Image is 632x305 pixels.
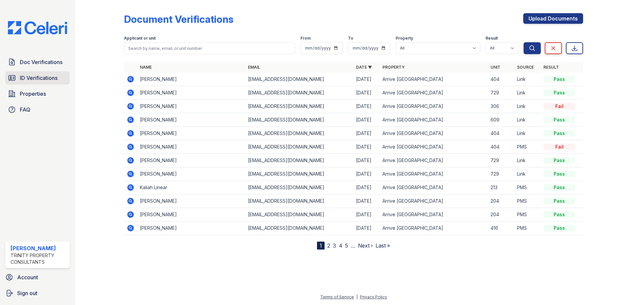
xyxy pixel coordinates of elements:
a: Sign out [3,287,72,300]
label: Property [396,36,413,41]
span: Doc Verifications [20,58,62,66]
td: PMS [514,221,541,235]
td: [EMAIL_ADDRESS][DOMAIN_NAME] [245,154,353,167]
div: Pass [543,130,575,137]
label: Result [486,36,498,41]
td: 404 [488,73,514,86]
td: 204 [488,194,514,208]
td: [DATE] [353,154,380,167]
td: PMS [514,140,541,154]
td: Link [514,100,541,113]
div: Pass [543,157,575,164]
td: 729 [488,86,514,100]
td: Link [514,127,541,140]
a: Properties [5,87,70,100]
div: Pass [543,171,575,177]
td: [EMAIL_ADDRESS][DOMAIN_NAME] [245,86,353,100]
span: ID Verifications [20,74,58,82]
td: [DATE] [353,127,380,140]
td: [PERSON_NAME] [137,154,245,167]
td: Arrive [GEOGRAPHIC_DATA] [380,167,488,181]
a: Privacy Policy [360,294,387,299]
td: [EMAIL_ADDRESS][DOMAIN_NAME] [245,208,353,221]
td: 204 [488,208,514,221]
div: Pass [543,117,575,123]
span: Properties [20,90,46,98]
td: Link [514,167,541,181]
td: 213 [488,181,514,194]
td: 729 [488,167,514,181]
td: [EMAIL_ADDRESS][DOMAIN_NAME] [245,113,353,127]
span: Sign out [17,289,37,297]
td: [PERSON_NAME] [137,140,245,154]
div: 1 [317,242,325,250]
td: Arrive [GEOGRAPHIC_DATA] [380,140,488,154]
td: Arrive [GEOGRAPHIC_DATA] [380,221,488,235]
td: PMS [514,181,541,194]
span: FAQ [20,106,30,114]
a: ID Verifications [5,71,70,85]
td: [PERSON_NAME] [137,127,245,140]
td: PMS [514,194,541,208]
a: Unit [491,65,500,70]
input: Search by name, email, or unit number [124,42,295,54]
td: [EMAIL_ADDRESS][DOMAIN_NAME] [245,221,353,235]
a: Account [3,271,72,284]
div: Pass [543,211,575,218]
td: [EMAIL_ADDRESS][DOMAIN_NAME] [245,127,353,140]
td: Link [514,86,541,100]
a: Terms of Service [320,294,354,299]
td: 729 [488,154,514,167]
td: Arrive [GEOGRAPHIC_DATA] [380,73,488,86]
td: Kaliah Linear [137,181,245,194]
a: 5 [345,242,348,249]
label: To [348,36,353,41]
div: Fail [543,103,575,110]
img: CE_Logo_Blue-a8612792a0a2168367f1c8372b55b34899dd931a85d93a1a3d3e32e68fde9ad4.png [3,21,72,34]
div: Pass [543,225,575,231]
td: [PERSON_NAME] [137,194,245,208]
a: Last » [375,242,390,249]
td: 306 [488,100,514,113]
td: [DATE] [353,100,380,113]
td: Arrive [GEOGRAPHIC_DATA] [380,194,488,208]
label: From [300,36,311,41]
div: Pass [543,89,575,96]
a: Upload Documents [523,13,583,24]
a: Name [140,65,152,70]
td: 416 [488,221,514,235]
span: Account [17,273,38,281]
td: [PERSON_NAME] [137,208,245,221]
td: [DATE] [353,208,380,221]
td: [DATE] [353,167,380,181]
div: Document Verifications [124,13,233,25]
td: [DATE] [353,73,380,86]
td: Arrive [GEOGRAPHIC_DATA] [380,154,488,167]
td: [PERSON_NAME] [137,100,245,113]
td: [EMAIL_ADDRESS][DOMAIN_NAME] [245,140,353,154]
td: [EMAIL_ADDRESS][DOMAIN_NAME] [245,194,353,208]
a: Doc Verifications [5,55,70,69]
div: Fail [543,144,575,150]
td: Link [514,73,541,86]
label: Applicant or unit [124,36,156,41]
td: 404 [488,140,514,154]
td: Arrive [GEOGRAPHIC_DATA] [380,113,488,127]
td: [EMAIL_ADDRESS][DOMAIN_NAME] [245,100,353,113]
a: Email [248,65,260,70]
td: [DATE] [353,194,380,208]
td: Arrive [GEOGRAPHIC_DATA] [380,86,488,100]
td: [EMAIL_ADDRESS][DOMAIN_NAME] [245,181,353,194]
div: Trinity Property Consultants [11,252,67,265]
td: Arrive [GEOGRAPHIC_DATA] [380,181,488,194]
td: [DATE] [353,221,380,235]
a: 2 [327,242,330,249]
td: [DATE] [353,86,380,100]
td: [DATE] [353,113,380,127]
a: 3 [333,242,336,249]
td: [DATE] [353,140,380,154]
td: Arrive [GEOGRAPHIC_DATA] [380,100,488,113]
a: FAQ [5,103,70,116]
div: [PERSON_NAME] [11,244,67,252]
